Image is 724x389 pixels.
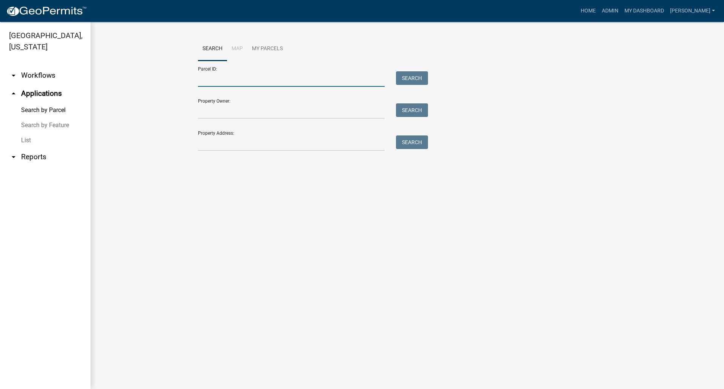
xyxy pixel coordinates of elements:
[396,71,428,85] button: Search
[247,37,287,61] a: My Parcels
[667,4,718,18] a: [PERSON_NAME]
[599,4,621,18] a: Admin
[578,4,599,18] a: Home
[396,135,428,149] button: Search
[9,89,18,98] i: arrow_drop_up
[621,4,667,18] a: My Dashboard
[9,71,18,80] i: arrow_drop_down
[198,37,227,61] a: Search
[396,103,428,117] button: Search
[9,152,18,161] i: arrow_drop_down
